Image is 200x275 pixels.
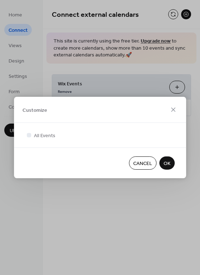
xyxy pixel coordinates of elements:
[159,156,175,170] button: OK
[34,132,55,140] span: All Events
[22,106,47,114] span: Customize
[133,160,152,167] span: Cancel
[164,160,170,167] span: OK
[129,156,156,170] button: Cancel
